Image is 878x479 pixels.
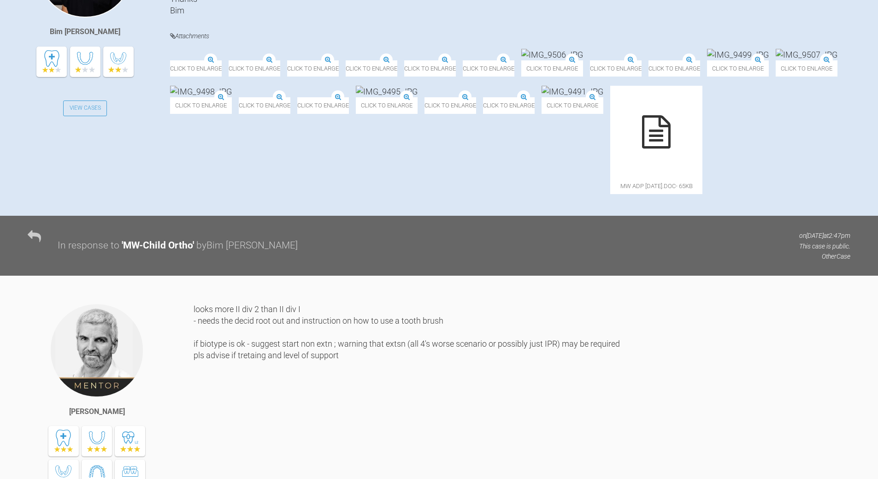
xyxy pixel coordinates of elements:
img: IMG_9507.JPG [776,49,837,60]
span: Click to enlarge [287,60,339,77]
span: Click to enlarge [463,60,514,77]
span: Click to enlarge [297,97,349,113]
span: Click to enlarge [590,60,642,77]
span: Click to enlarge [542,97,603,113]
span: Click to enlarge [648,60,700,77]
span: Click to enlarge [404,60,456,77]
img: IMG_9495.JPG [356,86,418,97]
span: Click to enlarge [356,97,418,113]
img: Ross Hobson [50,303,144,397]
img: IMG_9506.JPG [521,49,583,60]
div: by Bim [PERSON_NAME] [196,238,298,254]
span: Click to enlarge [776,60,837,77]
p: This case is public. [799,241,850,251]
span: Click to enlarge [229,60,280,77]
img: IMG_9498.JPG [170,86,232,97]
p: on [DATE] at 2:47pm [799,231,850,241]
span: Click to enlarge [170,60,222,77]
span: Click to enlarge [483,97,535,113]
p: Other Case [799,251,850,261]
h4: Attachments [170,30,850,42]
div: In response to [58,238,119,254]
div: [PERSON_NAME] [69,406,125,418]
span: Click to enlarge [521,60,583,77]
a: View Cases [63,101,107,116]
div: ' MW-Child Ortho ' [122,238,194,254]
span: MW ADP [DATE].doc - 65KB [610,178,702,194]
span: Click to enlarge [346,60,397,77]
img: IMG_9491.JPG [542,86,603,97]
img: IMG_9499.JPG [707,49,769,60]
span: Click to enlarge [424,97,476,113]
div: Bim [PERSON_NAME] [50,26,120,38]
span: Click to enlarge [170,97,232,113]
span: Click to enlarge [239,97,290,113]
span: Click to enlarge [707,60,769,77]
